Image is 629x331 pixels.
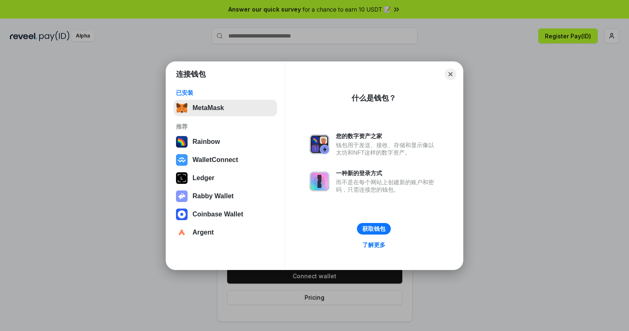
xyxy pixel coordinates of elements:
img: svg+xml,%3Csvg%20xmlns%3D%22http%3A%2F%2Fwww.w3.org%2F2000%2Fsvg%22%20fill%3D%22none%22%20viewBox... [310,134,329,154]
div: Rainbow [192,138,220,146]
button: Rainbow [174,134,277,150]
div: 钱包用于发送、接收、存储和显示像以太坊和NFT这样的数字资产。 [336,141,438,156]
img: svg+xml,%3Csvg%20width%3D%2228%22%20height%3D%2228%22%20viewBox%3D%220%200%2028%2028%22%20fill%3D... [176,227,188,238]
div: Ledger [192,174,214,182]
button: Argent [174,224,277,241]
button: 获取钱包 [357,223,391,235]
button: MetaMask [174,100,277,116]
button: Rabby Wallet [174,188,277,204]
img: svg+xml,%3Csvg%20xmlns%3D%22http%3A%2F%2Fwww.w3.org%2F2000%2Fsvg%22%20fill%3D%22none%22%20viewBox... [176,190,188,202]
div: 而不是在每个网站上创建新的账户和密码，只需连接您的钱包。 [336,178,438,193]
img: svg+xml,%3Csvg%20fill%3D%22none%22%20height%3D%2233%22%20viewBox%3D%220%200%2035%2033%22%20width%... [176,102,188,114]
div: 您的数字资产之家 [336,132,438,140]
div: 推荐 [176,123,275,130]
img: svg+xml,%3Csvg%20width%3D%2228%22%20height%3D%2228%22%20viewBox%3D%220%200%2028%2028%22%20fill%3D... [176,154,188,166]
div: 已安装 [176,89,275,96]
button: Coinbase Wallet [174,206,277,223]
img: svg+xml,%3Csvg%20xmlns%3D%22http%3A%2F%2Fwww.w3.org%2F2000%2Fsvg%22%20width%3D%2228%22%20height%3... [176,172,188,184]
div: Rabby Wallet [192,192,234,200]
div: 什么是钱包？ [352,93,396,103]
div: MetaMask [192,104,224,112]
div: Argent [192,229,214,236]
img: svg+xml,%3Csvg%20width%3D%2228%22%20height%3D%2228%22%20viewBox%3D%220%200%2028%2028%22%20fill%3D... [176,209,188,220]
div: 了解更多 [362,241,385,249]
div: Coinbase Wallet [192,211,243,218]
img: svg+xml,%3Csvg%20xmlns%3D%22http%3A%2F%2Fwww.w3.org%2F2000%2Fsvg%22%20fill%3D%22none%22%20viewBox... [310,171,329,191]
img: svg+xml,%3Csvg%20width%3D%22120%22%20height%3D%22120%22%20viewBox%3D%220%200%20120%20120%22%20fil... [176,136,188,148]
h1: 连接钱包 [176,69,206,79]
button: WalletConnect [174,152,277,168]
a: 了解更多 [357,239,390,250]
div: 一种新的登录方式 [336,169,438,177]
button: Close [445,68,456,80]
div: WalletConnect [192,156,238,164]
div: 获取钱包 [362,225,385,232]
button: Ledger [174,170,277,186]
